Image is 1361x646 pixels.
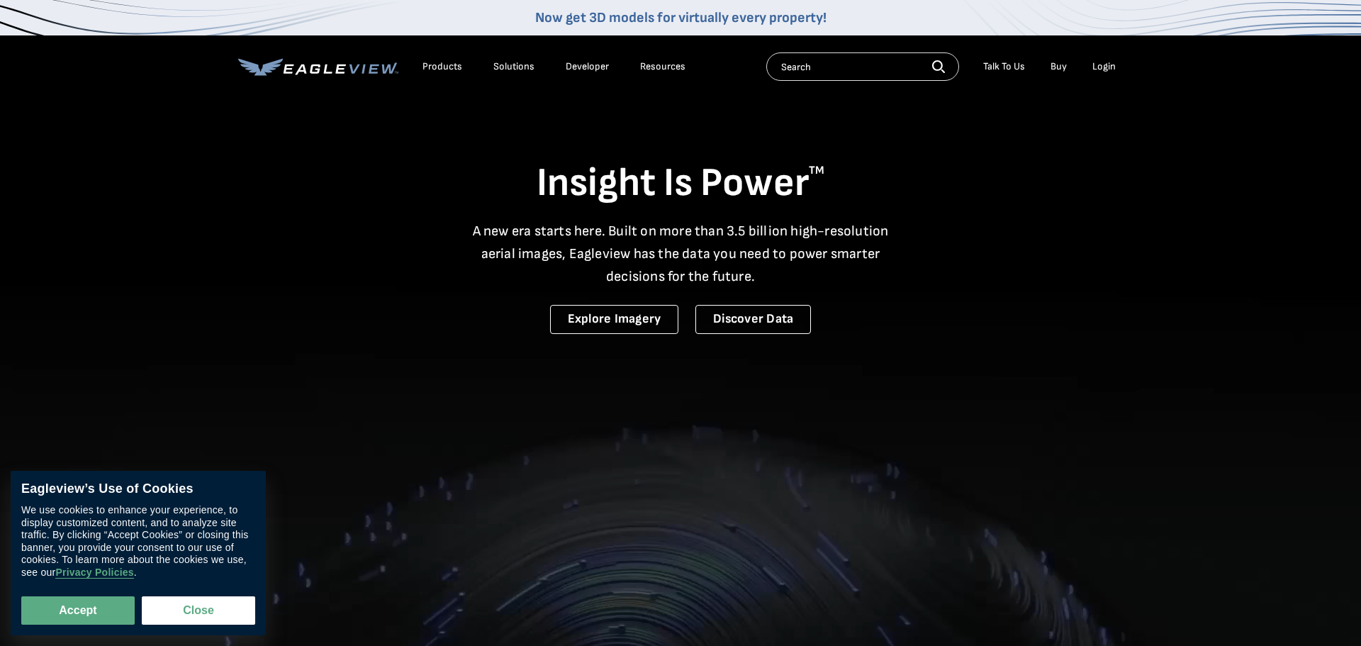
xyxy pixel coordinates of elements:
a: Now get 3D models for virtually every property! [535,9,827,26]
h1: Insight Is Power [238,159,1123,208]
a: Discover Data [695,305,811,334]
div: Solutions [493,60,534,73]
input: Search [766,52,959,81]
a: Developer [566,60,609,73]
a: Explore Imagery [550,305,679,334]
div: Eagleview’s Use of Cookies [21,481,255,497]
sup: TM [809,164,824,177]
button: Close [142,596,255,625]
div: Resources [640,60,685,73]
a: Buy [1051,60,1067,73]
div: Products [422,60,462,73]
div: Talk To Us [983,60,1025,73]
div: Login [1092,60,1116,73]
div: We use cookies to enhance your experience, to display customized content, and to analyze site tra... [21,504,255,579]
p: A new era starts here. Built on more than 3.5 billion high-resolution aerial images, Eagleview ha... [464,220,897,288]
button: Accept [21,596,135,625]
a: Privacy Policies [55,567,133,579]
